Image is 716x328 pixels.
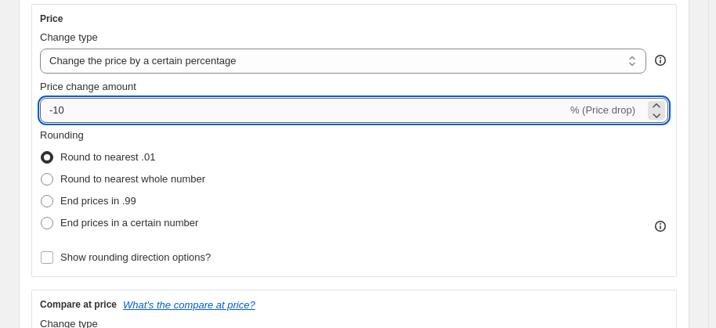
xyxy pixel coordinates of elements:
h3: Compare at price [40,298,117,311]
button: What's the compare at price? [123,299,255,311]
span: Round to nearest whole number [60,173,205,185]
span: Rounding [40,129,84,141]
span: % (Price drop) [570,104,635,116]
input: -15 [40,98,567,123]
span: Show rounding direction options? [60,251,211,263]
span: Change type [40,31,98,43]
span: End prices in .99 [60,195,136,207]
span: End prices in a certain number [60,217,198,229]
span: Round to nearest .01 [60,151,155,163]
span: Price change amount [40,81,136,92]
h3: Price [40,13,63,25]
div: help [653,52,668,68]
